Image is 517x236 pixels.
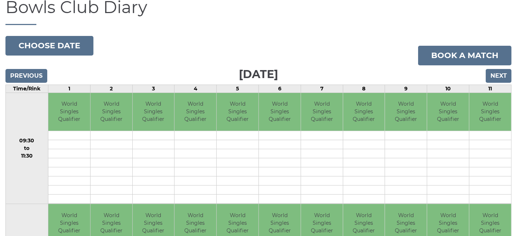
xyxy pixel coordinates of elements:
[48,85,90,93] td: 1
[469,85,512,93] td: 11
[385,93,427,131] td: World Singles Qualifier
[217,85,259,93] td: 5
[427,85,469,93] td: 10
[6,85,48,93] td: Time/Rink
[486,69,512,83] input: Next
[259,93,301,131] td: World Singles Qualifier
[5,36,93,56] button: Choose date
[6,93,48,204] td: 09:30 to 11:30
[90,85,132,93] td: 2
[132,85,175,93] td: 3
[133,93,175,131] td: World Singles Qualifier
[175,93,216,131] td: World Singles Qualifier
[91,93,132,131] td: World Singles Qualifier
[469,93,511,131] td: World Singles Qualifier
[385,85,427,93] td: 9
[343,93,385,131] td: World Singles Qualifier
[175,85,217,93] td: 4
[418,46,512,65] a: Book a match
[427,93,469,131] td: World Singles Qualifier
[217,93,258,131] td: World Singles Qualifier
[5,69,47,83] input: Previous
[259,85,301,93] td: 6
[48,93,90,131] td: World Singles Qualifier
[301,85,343,93] td: 7
[343,85,385,93] td: 8
[301,93,343,131] td: World Singles Qualifier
